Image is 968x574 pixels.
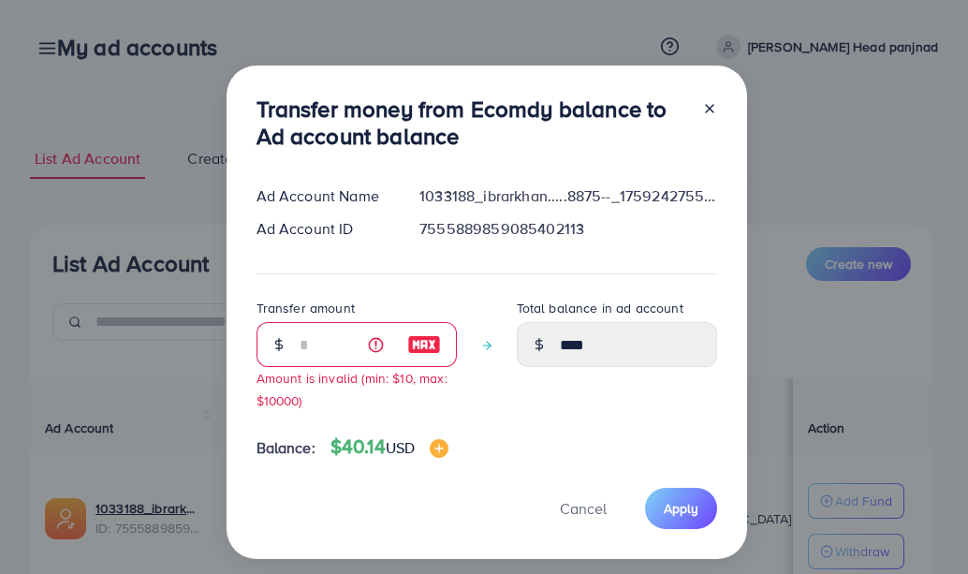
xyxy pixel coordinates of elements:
span: Apply [664,499,698,518]
img: image [407,333,441,356]
div: Ad Account Name [242,185,405,207]
label: Total balance in ad account [517,299,683,317]
iframe: Chat [888,490,954,560]
div: Ad Account ID [242,218,405,240]
img: image [430,439,448,458]
h3: Transfer money from Ecomdy balance to Ad account balance [257,96,687,150]
h4: $40.14 [330,435,448,459]
div: 1033188_ibrarkhan.....8875--_1759242755236 [404,185,731,207]
button: Cancel [536,488,630,528]
label: Transfer amount [257,299,355,317]
span: Balance: [257,437,315,459]
button: Apply [645,488,717,528]
small: Amount is invalid (min: $10, max: $10000) [257,369,447,408]
span: Cancel [560,498,607,519]
div: 7555889859085402113 [404,218,731,240]
span: USD [386,437,415,458]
